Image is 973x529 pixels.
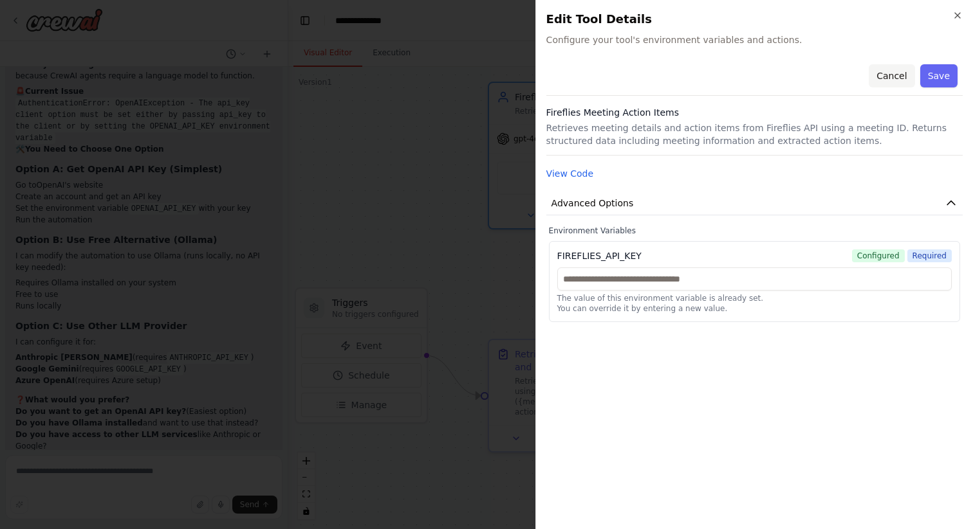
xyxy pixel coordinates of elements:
[546,167,594,180] button: View Code
[546,121,963,147] p: Retrieves meeting details and action items from Fireflies API using a meeting ID. Returns structu...
[546,33,963,46] span: Configure your tool's environment variables and actions.
[557,249,642,262] div: FIREFLIES_API_KEY
[852,249,905,262] span: Configured
[557,293,952,303] p: The value of this environment variable is already set.
[546,10,963,28] h2: Edit Tool Details
[869,64,914,87] button: Cancel
[557,303,952,314] p: You can override it by entering a new value.
[546,106,963,119] h3: Fireflies Meeting Action Items
[546,192,963,215] button: Advanced Options
[551,197,634,210] span: Advanced Options
[549,226,960,236] label: Environment Variables
[907,249,952,262] span: Required
[920,64,958,87] button: Save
